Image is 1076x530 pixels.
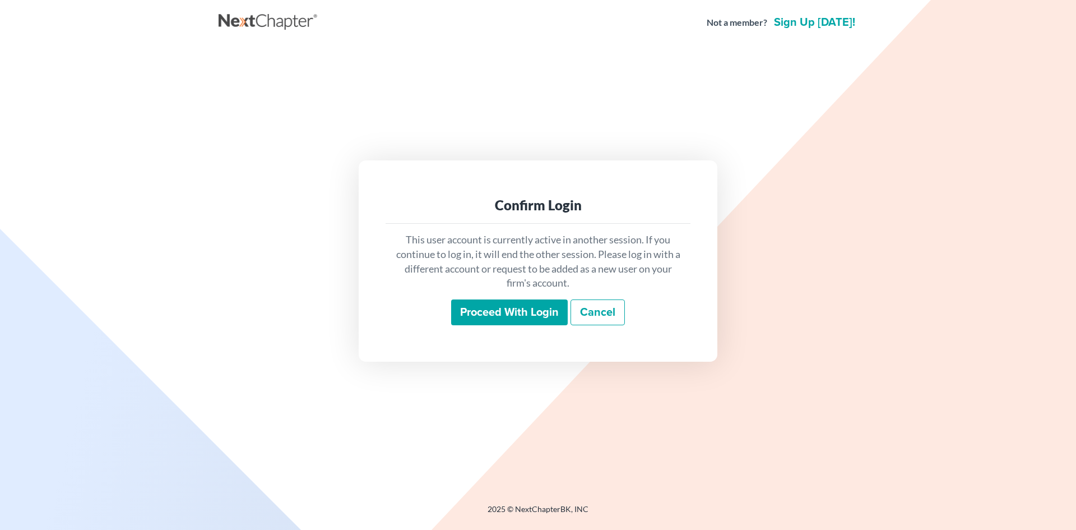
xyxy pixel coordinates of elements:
a: Cancel [571,299,625,325]
div: Confirm Login [395,196,681,214]
strong: Not a member? [707,16,767,29]
input: Proceed with login [451,299,568,325]
p: This user account is currently active in another session. If you continue to log in, it will end ... [395,233,681,291]
div: 2025 © NextChapterBK, INC [219,504,857,524]
a: Sign up [DATE]! [772,17,857,28]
